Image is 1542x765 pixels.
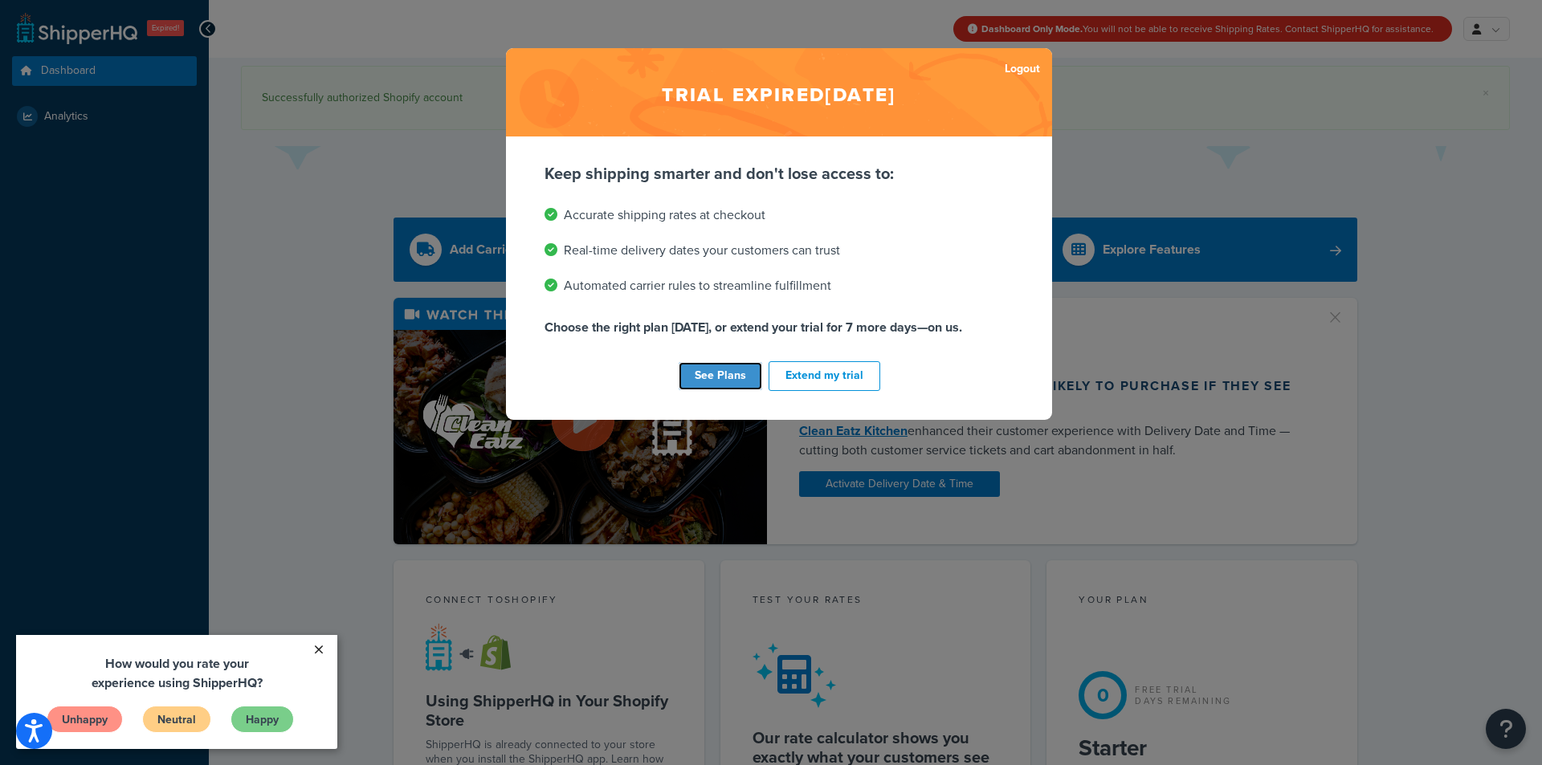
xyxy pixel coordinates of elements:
[1005,58,1040,80] a: Logout
[545,316,1014,339] p: Choose the right plan [DATE], or extend your trial for 7 more days—on us.
[545,239,1014,262] li: Real-time delivery dates your customers can trust
[679,362,762,390] a: See Plans
[545,162,1014,185] p: Keep shipping smarter and don't lose access to:
[506,48,1052,136] h2: Trial expired [DATE]
[214,71,278,98] a: Happy
[126,71,195,98] a: Neutral
[31,71,107,98] a: Unhappy
[545,204,1014,226] li: Accurate shipping rates at checkout
[545,275,1014,297] li: Automated carrier rules to streamline fulfillment
[75,19,247,57] span: How would you rate your experience using ShipperHQ?
[769,361,880,391] button: Extend my trial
